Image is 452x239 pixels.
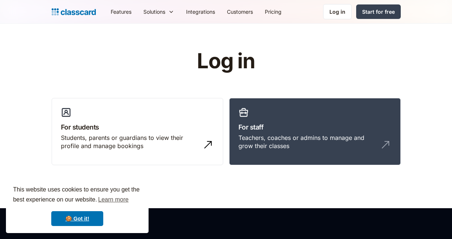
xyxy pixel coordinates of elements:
a: Integrations [180,3,221,20]
h3: For staff [238,122,391,132]
a: Log in [323,4,352,19]
a: Features [105,3,137,20]
div: Solutions [137,3,180,20]
a: Start for free [356,4,401,19]
div: Log in [329,8,345,16]
div: Start for free [362,8,395,16]
a: Pricing [259,3,287,20]
span: This website uses cookies to ensure you get the best experience on our website. [13,185,142,205]
a: Customers [221,3,259,20]
div: cookieconsent [6,178,149,233]
h3: For students [61,122,214,132]
div: Solutions [143,8,165,16]
h1: Log in [108,50,344,73]
a: For staffTeachers, coaches or admins to manage and grow their classes [229,98,401,166]
a: learn more about cookies [97,194,130,205]
a: For studentsStudents, parents or guardians to view their profile and manage bookings [52,98,223,166]
a: home [52,7,96,17]
a: dismiss cookie message [51,211,103,226]
div: Students, parents or guardians to view their profile and manage bookings [61,134,199,150]
div: Teachers, coaches or admins to manage and grow their classes [238,134,377,150]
